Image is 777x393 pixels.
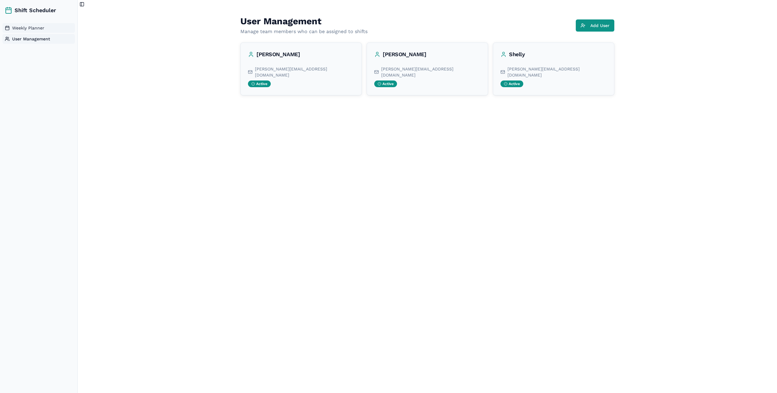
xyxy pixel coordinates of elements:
p: Manage team members who can be assigned to shifts [240,28,368,35]
span: User Management [12,36,50,42]
a: User Management [2,34,75,44]
button: Add User [576,19,614,32]
div: [PERSON_NAME][EMAIL_ADDRESS][DOMAIN_NAME] [500,66,607,78]
span: Weekly Planner [12,25,44,31]
span: Shift Scheduler [15,6,56,15]
div: [PERSON_NAME][EMAIL_ADDRESS][DOMAIN_NAME] [374,66,480,78]
div: [PERSON_NAME] [374,50,480,59]
div: [PERSON_NAME][EMAIL_ADDRESS][DOMAIN_NAME] [248,66,354,78]
div: Active [500,80,523,87]
div: Active [374,80,397,87]
a: Weekly Planner [2,23,75,33]
div: [PERSON_NAME] [248,50,354,59]
div: Shelly [500,50,607,59]
h1: User Management [240,16,368,27]
div: Active [248,80,271,87]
